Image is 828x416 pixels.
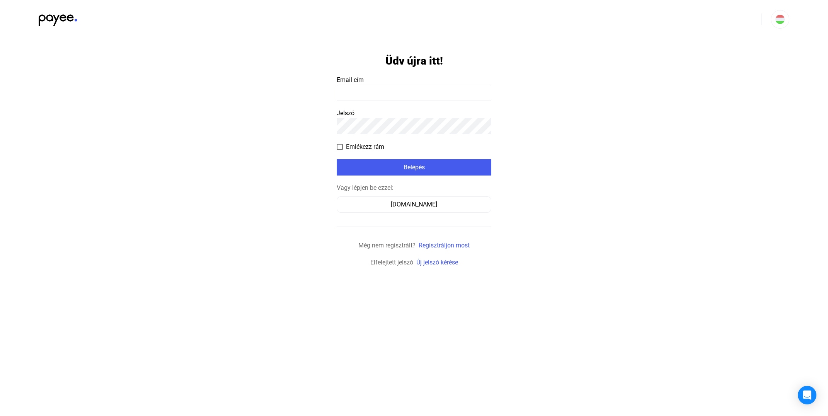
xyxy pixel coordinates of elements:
[771,10,789,29] button: HU
[39,10,77,26] img: black-payee-blue-dot.svg
[798,386,816,404] div: Open Intercom Messenger
[337,201,491,208] a: [DOMAIN_NAME]
[339,163,489,172] div: Belépés
[775,15,785,24] img: HU
[337,183,491,193] div: Vagy lépjen be ezzel:
[416,259,458,266] a: Új jelszó kérése
[337,159,491,176] button: Belépés
[358,242,416,249] span: Még nem regisztrált?
[419,242,470,249] a: Regisztráljon most
[337,76,364,84] span: Email cím
[385,54,443,68] h1: Üdv újra itt!
[339,200,489,209] div: [DOMAIN_NAME]
[337,196,491,213] button: [DOMAIN_NAME]
[337,109,354,117] span: Jelszó
[346,142,384,152] span: Emlékezz rám
[370,259,413,266] span: Elfelejtett jelszó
